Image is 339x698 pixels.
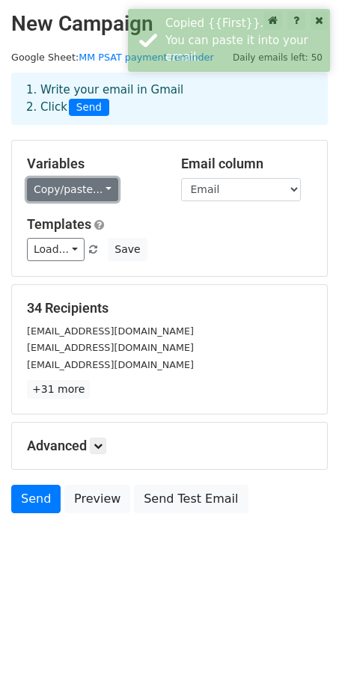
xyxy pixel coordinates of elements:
[27,300,312,316] h5: 34 Recipients
[69,99,109,117] span: Send
[79,52,214,63] a: MM PSAT payment reminder
[27,342,194,353] small: [EMAIL_ADDRESS][DOMAIN_NAME]
[27,325,194,337] small: [EMAIL_ADDRESS][DOMAIN_NAME]
[15,82,324,116] div: 1. Write your email in Gmail 2. Click
[27,438,312,454] h5: Advanced
[64,485,130,513] a: Preview
[27,380,90,399] a: +31 more
[11,52,214,63] small: Google Sheet:
[11,11,328,37] h2: New Campaign
[27,156,159,172] h5: Variables
[264,626,339,698] iframe: Chat Widget
[108,238,147,261] button: Save
[27,359,194,370] small: [EMAIL_ADDRESS][DOMAIN_NAME]
[134,485,248,513] a: Send Test Email
[165,15,324,66] div: Copied {{First}}. You can paste it into your email.
[27,178,118,201] a: Copy/paste...
[27,238,85,261] a: Load...
[27,216,91,232] a: Templates
[181,156,313,172] h5: Email column
[11,485,61,513] a: Send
